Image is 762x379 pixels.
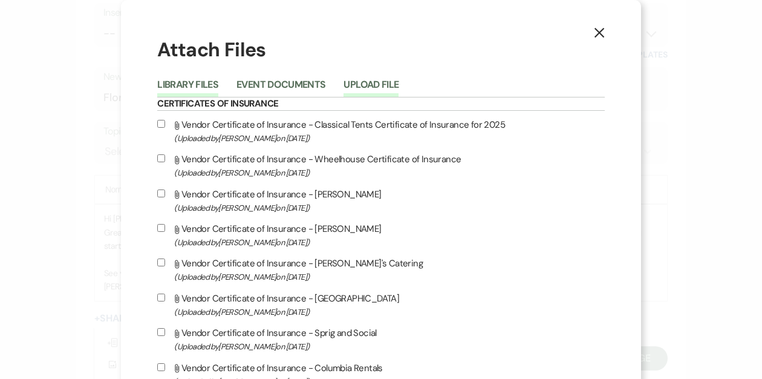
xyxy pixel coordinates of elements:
h1: Attach Files [157,36,604,64]
span: (Uploaded by [PERSON_NAME] on [DATE] ) [174,270,604,284]
input: Vendor Certificate of Insurance - [PERSON_NAME](Uploaded by[PERSON_NAME]on [DATE]) [157,189,165,197]
input: Vendor Certificate of Insurance - [PERSON_NAME]'s Catering(Uploaded by[PERSON_NAME]on [DATE]) [157,259,165,266]
span: (Uploaded by [PERSON_NAME] on [DATE] ) [174,131,604,145]
input: Vendor Certificate of Insurance - [GEOGRAPHIC_DATA](Uploaded by[PERSON_NAME]on [DATE]) [157,294,165,302]
input: Vendor Certificate of Insurance - [PERSON_NAME](Uploaded by[PERSON_NAME]on [DATE]) [157,224,165,232]
label: Vendor Certificate of Insurance - Sprig and Social [157,325,604,354]
input: Vendor Certificate of Insurance - Sprig and Social(Uploaded by[PERSON_NAME]on [DATE]) [157,328,165,336]
button: Library Files [157,80,218,97]
button: Event Documents [236,80,325,97]
input: Vendor Certificate of Insurance - Columbia Rentals(Uploaded by[PERSON_NAME]on [DATE]) [157,363,165,371]
input: Vendor Certificate of Insurance - Classical Tents Certificate of Insurance for 2025(Uploaded by[P... [157,120,165,128]
span: (Uploaded by [PERSON_NAME] on [DATE] ) [174,201,604,215]
span: (Uploaded by [PERSON_NAME] on [DATE] ) [174,305,604,319]
label: Vendor Certificate of Insurance - Classical Tents Certificate of Insurance for 2025 [157,117,604,145]
label: Vendor Certificate of Insurance - [GEOGRAPHIC_DATA] [157,291,604,319]
h6: Certificates of Insurance [157,97,604,111]
label: Vendor Certificate of Insurance - [PERSON_NAME] [157,186,604,215]
span: (Uploaded by [PERSON_NAME] on [DATE] ) [174,340,604,354]
label: Vendor Certificate of Insurance - [PERSON_NAME] [157,221,604,249]
span: (Uploaded by [PERSON_NAME] on [DATE] ) [174,166,604,180]
button: Upload File [344,80,399,97]
label: Vendor Certificate of Insurance - [PERSON_NAME]'s Catering [157,255,604,284]
label: Vendor Certificate of Insurance - Wheelhouse Certificate of Insurance [157,151,604,180]
span: (Uploaded by [PERSON_NAME] on [DATE] ) [174,236,604,249]
input: Vendor Certificate of Insurance - Wheelhouse Certificate of Insurance(Uploaded by[PERSON_NAME]on ... [157,154,165,162]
